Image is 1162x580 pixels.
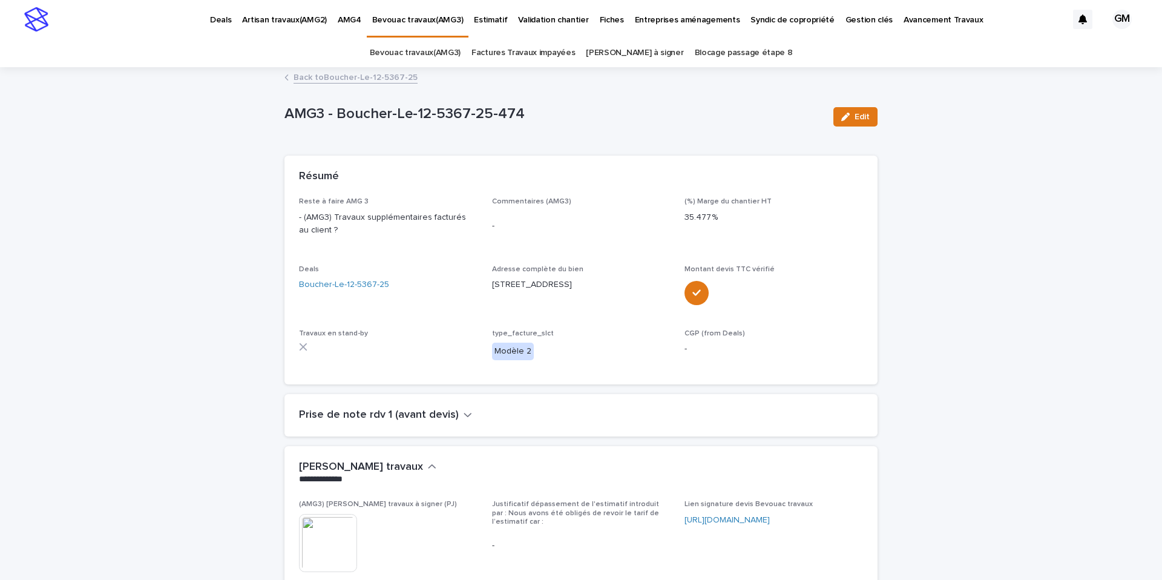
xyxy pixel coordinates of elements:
[492,330,554,337] span: type_facture_slct
[299,409,472,422] button: Prise de note rdv 1 (avant devis)
[684,343,863,355] p: -
[684,501,813,508] span: Lien signature devis Bevouac travaux
[24,7,48,31] img: stacker-logo-s-only.png
[299,409,459,422] h2: Prise de note rdv 1 (avant devis)
[471,39,575,67] a: Factures Travaux impayées
[284,105,824,123] p: AMG3 - Boucher-Le-12-5367-25-474
[299,266,319,273] span: Deals
[684,266,775,273] span: Montant devis TTC vérifié
[299,211,478,237] p: - (AMG3) Travaux supplémentaires facturés au client ?
[492,539,671,552] p: -
[492,278,671,291] p: [STREET_ADDRESS]
[299,461,423,474] h2: [PERSON_NAME] travaux
[684,198,772,205] span: (%) Marge du chantier HT
[492,501,659,526] span: Justificatif dépassement de l'estimatif introduit par : Nous avons été obligés de revoir le tarif...
[299,198,369,205] span: Reste à faire AMG 3
[492,343,534,360] div: Modèle 2
[299,170,339,183] h2: Résumé
[684,330,745,337] span: CGP (from Deals)
[370,39,461,67] a: Bevouac travaux(AMG3)
[855,113,870,121] span: Edit
[299,461,436,474] button: [PERSON_NAME] travaux
[695,39,793,67] a: Blocage passage étape 8
[492,220,671,232] p: -
[833,107,878,127] button: Edit
[299,501,457,508] span: (AMG3) [PERSON_NAME] travaux à signer (PJ)
[492,198,571,205] span: Commentaires (AMG3)
[299,278,389,291] a: Boucher-Le-12-5367-25
[492,266,583,273] span: Adresse complète du bien
[299,330,368,337] span: Travaux en stand-by
[684,211,863,224] p: 35.477 %
[1112,10,1132,29] div: GM
[684,516,770,524] a: [URL][DOMAIN_NAME]
[294,70,418,84] a: Back toBoucher-Le-12-5367-25
[586,39,683,67] a: [PERSON_NAME] à signer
